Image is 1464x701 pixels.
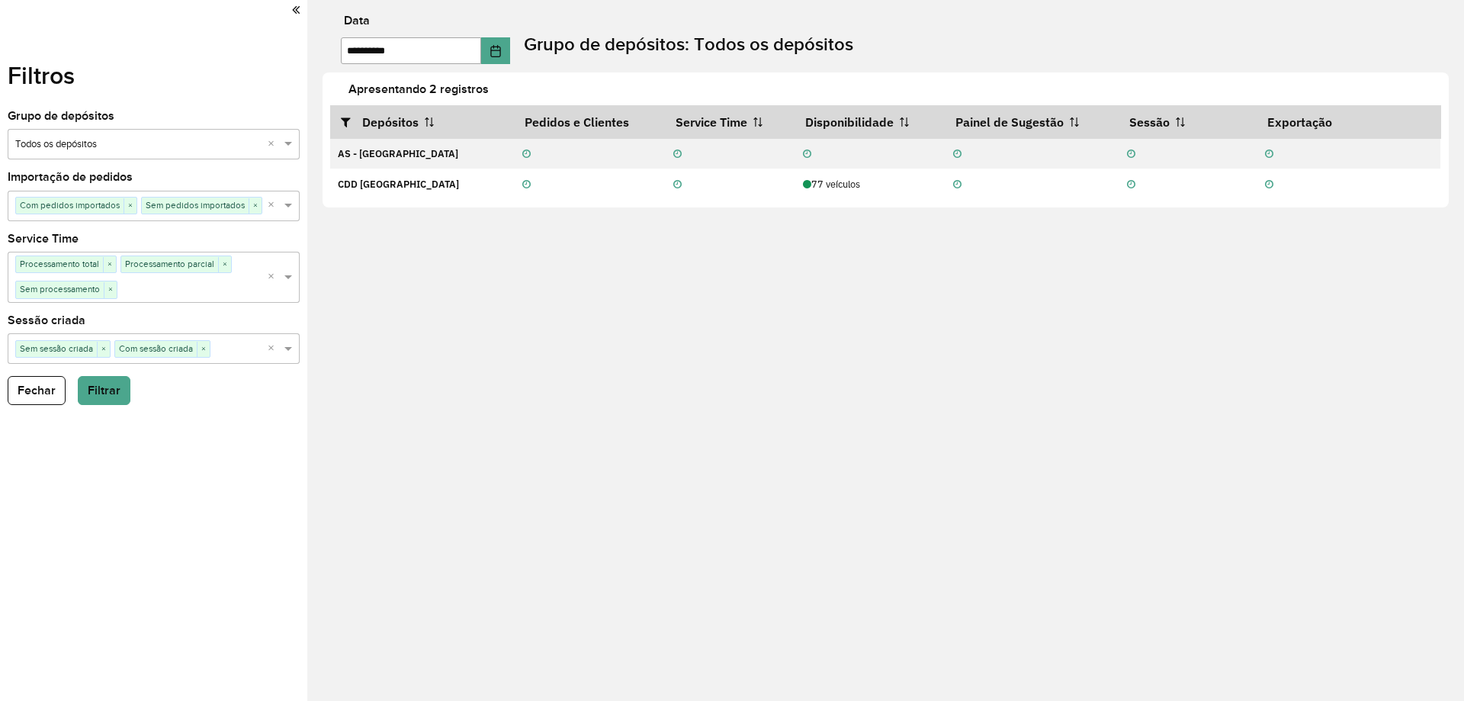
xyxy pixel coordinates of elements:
span: Sem processamento [16,281,104,297]
label: Service Time [8,230,79,248]
th: Pedidos e Clientes [514,105,665,138]
span: Sem pedidos importados [142,198,249,213]
div: 77 veículos [803,177,937,191]
span: Com sessão criada [115,341,197,356]
span: × [218,257,231,272]
i: Abrir/fechar filtros [341,116,362,128]
i: Não realizada [673,150,682,159]
i: Não realizada [953,180,962,190]
label: Data [344,11,370,30]
th: Painel de Sugestão [945,105,1119,138]
label: Grupo de depósitos [8,107,114,125]
i: Não realizada [522,180,531,190]
th: Depósitos [330,105,514,138]
button: Fechar [8,376,66,405]
label: Grupo de depósitos: Todos os depósitos [524,31,853,58]
span: × [249,198,262,214]
span: Processamento total [16,256,103,272]
span: Clear all [268,269,281,285]
i: Não realizada [1127,150,1135,159]
th: Sessão [1119,105,1257,138]
i: Não realizada [522,150,531,159]
i: Não realizada [673,180,682,190]
span: Processamento parcial [121,256,218,272]
i: Não realizada [803,150,811,159]
th: Disponibilidade [795,105,945,138]
span: Clear all [268,198,281,214]
span: Clear all [268,341,281,357]
button: Filtrar [78,376,130,405]
span: Sem sessão criada [16,341,97,356]
i: Não realizada [1265,180,1273,190]
span: × [197,342,210,357]
strong: CDD [GEOGRAPHIC_DATA] [338,178,459,191]
span: × [104,282,117,297]
label: Importação de pedidos [8,168,133,186]
i: Não realizada [1265,150,1273,159]
span: × [103,257,116,272]
button: Choose Date [481,37,510,64]
span: × [97,342,110,357]
label: Filtros [8,57,75,94]
span: × [124,198,136,214]
label: Sessão criada [8,311,85,330]
th: Exportação [1257,105,1440,138]
span: Clear all [268,137,281,153]
i: Não realizada [1127,180,1135,190]
i: Não realizada [953,150,962,159]
strong: AS - [GEOGRAPHIC_DATA] [338,147,458,160]
th: Service Time [665,105,795,138]
span: Com pedidos importados [16,198,124,213]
